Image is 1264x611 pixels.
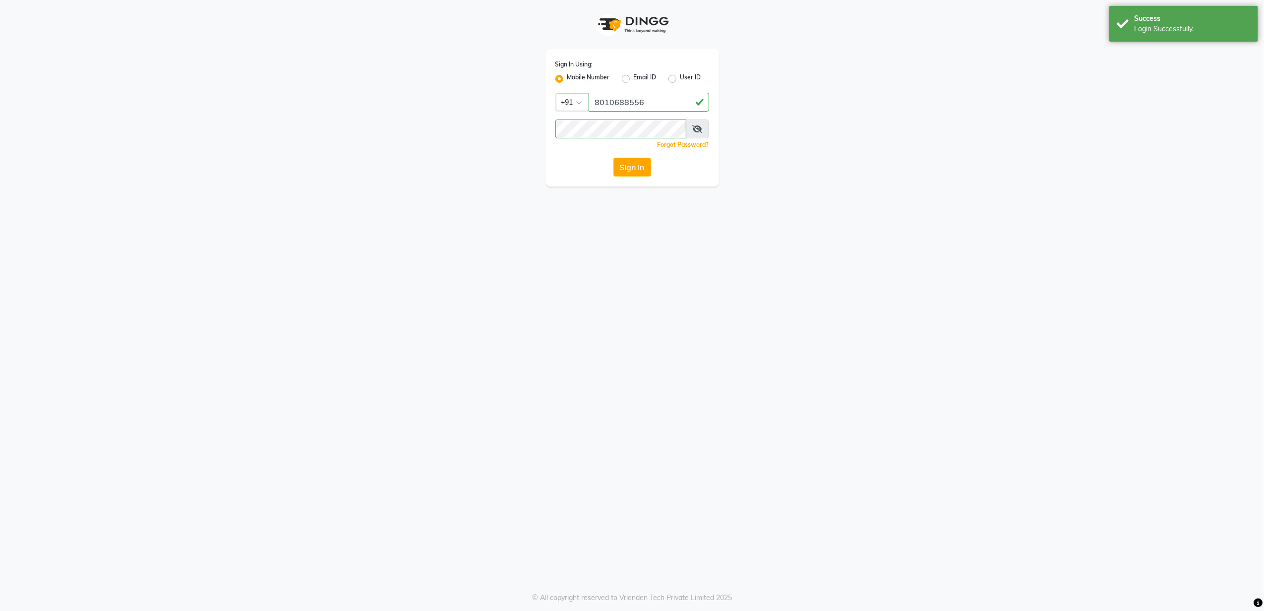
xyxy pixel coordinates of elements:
img: logo1.svg [593,10,672,39]
input: Username [589,93,709,112]
div: Login Successfully. [1134,24,1251,34]
label: Mobile Number [567,73,610,85]
label: Email ID [634,73,657,85]
input: Username [555,120,686,138]
div: Success [1134,13,1251,24]
label: Sign In Using: [555,60,593,69]
label: User ID [680,73,701,85]
button: Sign In [613,158,651,177]
a: Forgot Password? [658,141,709,148]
